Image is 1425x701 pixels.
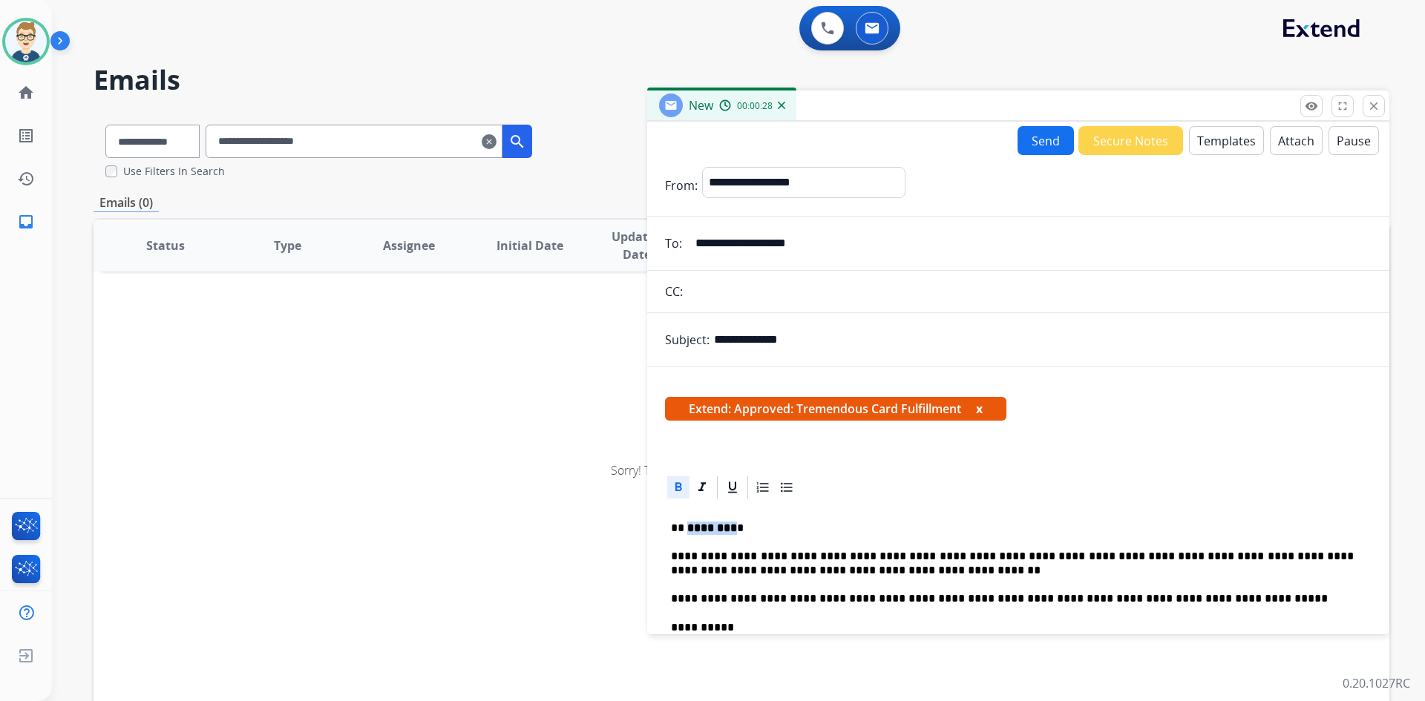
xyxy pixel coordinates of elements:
[5,21,47,62] img: avatar
[665,234,682,252] p: To:
[1270,126,1323,155] button: Attach
[689,97,713,113] span: New
[691,476,713,498] div: Italic
[123,164,225,179] label: Use Filters In Search
[94,65,1389,95] h2: Emails
[603,228,671,263] span: Updated Date
[383,237,435,254] span: Assignee
[1189,126,1264,155] button: Templates
[482,133,497,151] mat-icon: clear
[737,100,773,112] span: 00:00:28
[665,283,683,300] p: CC:
[667,476,689,498] div: Bold
[665,331,710,349] p: Subject:
[274,237,301,254] span: Type
[776,476,798,498] div: Bullet List
[665,177,698,194] p: From:
[508,133,526,151] mat-icon: search
[1078,126,1183,155] button: Secure Notes
[497,237,563,254] span: Initial Date
[752,476,774,498] div: Ordered List
[17,170,35,188] mat-icon: history
[1305,99,1318,113] mat-icon: remove_red_eye
[665,397,1006,421] span: Extend: Approved: Tremendous Card Fulfillment
[17,84,35,102] mat-icon: home
[1343,674,1410,692] p: 0.20.1027RC
[1018,126,1074,155] button: Send
[1336,99,1349,113] mat-icon: fullscreen
[976,400,983,418] button: x
[94,194,159,212] p: Emails (0)
[1329,126,1379,155] button: Pause
[146,237,185,254] span: Status
[17,127,35,145] mat-icon: list_alt
[1367,99,1380,113] mat-icon: close
[611,462,861,478] span: Sorry! There are no emails to display for current
[17,213,35,231] mat-icon: inbox
[721,476,744,498] div: Underline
